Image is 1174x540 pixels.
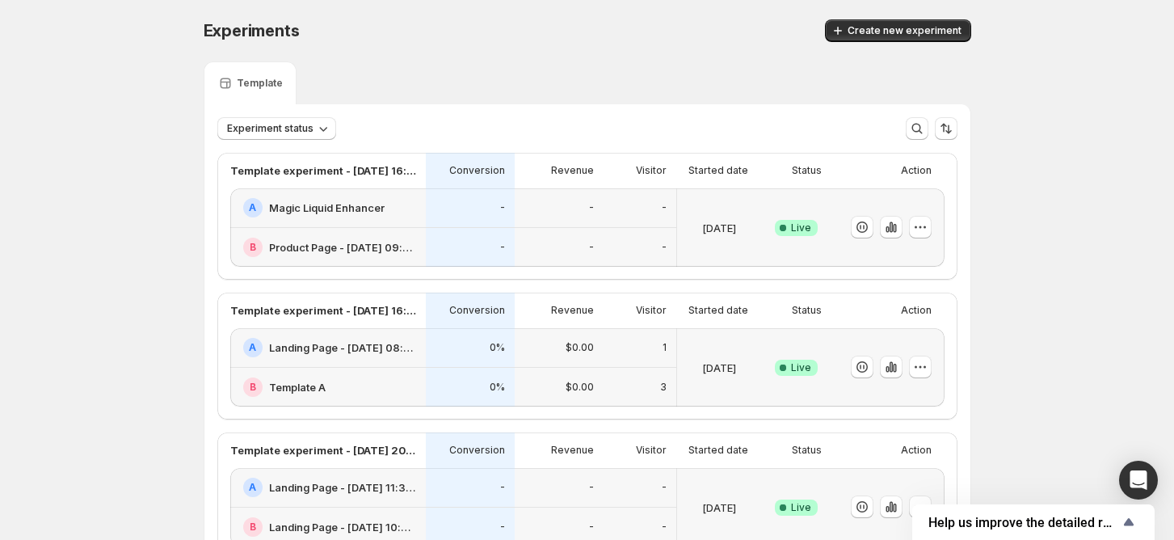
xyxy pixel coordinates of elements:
p: - [589,521,594,534]
h2: A [249,201,256,214]
p: [DATE] [702,360,736,376]
p: Status [792,444,822,457]
p: - [500,521,505,534]
p: Revenue [551,304,594,317]
span: Create new experiment [848,24,962,37]
p: Action [901,164,932,177]
span: Live [791,501,811,514]
p: $0.00 [566,341,594,354]
p: - [589,481,594,494]
p: Conversion [449,444,505,457]
span: Live [791,361,811,374]
p: - [662,521,667,534]
h2: Product Page - [DATE] 09:25:06 [269,239,416,255]
p: Visitor [636,304,667,317]
button: Sort the results [935,117,957,140]
p: Conversion [449,164,505,177]
h2: A [249,481,256,494]
p: Action [901,444,932,457]
p: - [662,201,667,214]
p: Started date [688,164,748,177]
p: Visitor [636,444,667,457]
span: Experiment status [227,122,313,135]
p: [DATE] [702,220,736,236]
p: 0% [490,381,505,394]
div: Open Intercom Messenger [1119,461,1158,500]
p: $0.00 [566,381,594,394]
span: Experiments [204,21,300,40]
p: - [662,481,667,494]
p: 1 [663,341,667,354]
p: Template experiment - [DATE] 20:39:09 [230,442,416,458]
h2: Landing Page - [DATE] 11:32:43 [269,479,416,496]
p: - [500,481,505,494]
button: Show survey - Help us improve the detailed report for A/B campaigns [928,513,1138,532]
p: Revenue [551,444,594,457]
p: - [589,241,594,254]
h2: A [249,341,256,354]
p: Template experiment - [DATE] 16:16:09 [230,302,416,319]
h2: Magic Liquid Enhancer [269,200,385,216]
p: - [589,201,594,214]
h2: B [250,241,256,254]
p: 3 [660,381,667,394]
p: - [500,241,505,254]
p: Action [901,304,932,317]
span: Help us improve the detailed report for A/B campaigns [928,515,1119,530]
p: 0% [490,341,505,354]
p: Status [792,304,822,317]
button: Experiment status [217,117,336,140]
p: Visitor [636,164,667,177]
h2: Template A [269,379,326,395]
p: - [662,241,667,254]
p: Template experiment - [DATE] 16:21:27 [230,162,416,179]
h2: Landing Page - [DATE] 10:33:25 [269,519,416,535]
h2: Landing Page - [DATE] 08:48:06 [269,340,416,356]
h2: B [250,521,256,534]
p: - [500,201,505,214]
p: [DATE] [702,500,736,516]
button: Create new experiment [825,19,971,42]
p: Status [792,164,822,177]
p: Conversion [449,304,505,317]
span: Live [791,221,811,234]
p: Revenue [551,164,594,177]
p: Started date [688,444,748,457]
p: Template [237,77,283,90]
h2: B [250,381,256,394]
p: Started date [688,304,748,317]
